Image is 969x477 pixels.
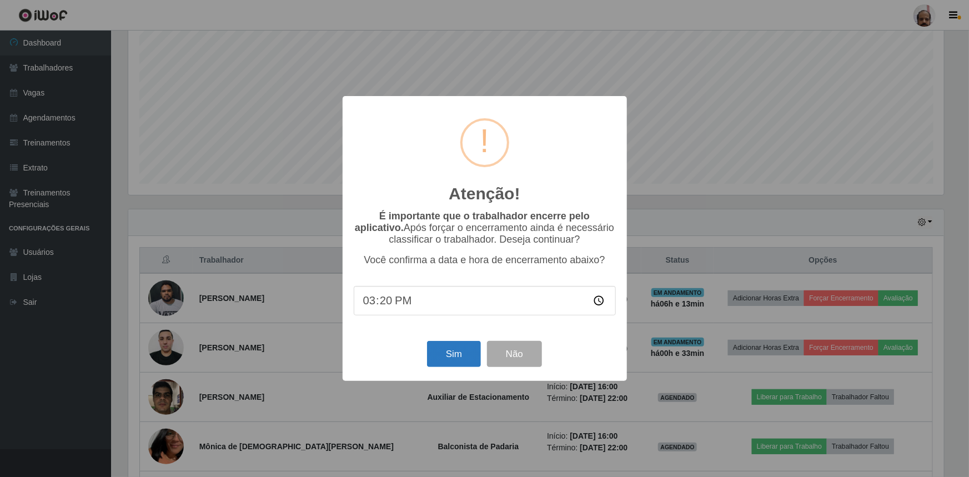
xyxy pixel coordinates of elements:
p: Você confirma a data e hora de encerramento abaixo? [354,254,616,266]
button: Sim [427,341,481,367]
h2: Atenção! [449,184,520,204]
button: Não [487,341,542,367]
p: Após forçar o encerramento ainda é necessário classificar o trabalhador. Deseja continuar? [354,210,616,245]
b: É importante que o trabalhador encerre pelo aplicativo. [355,210,590,233]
